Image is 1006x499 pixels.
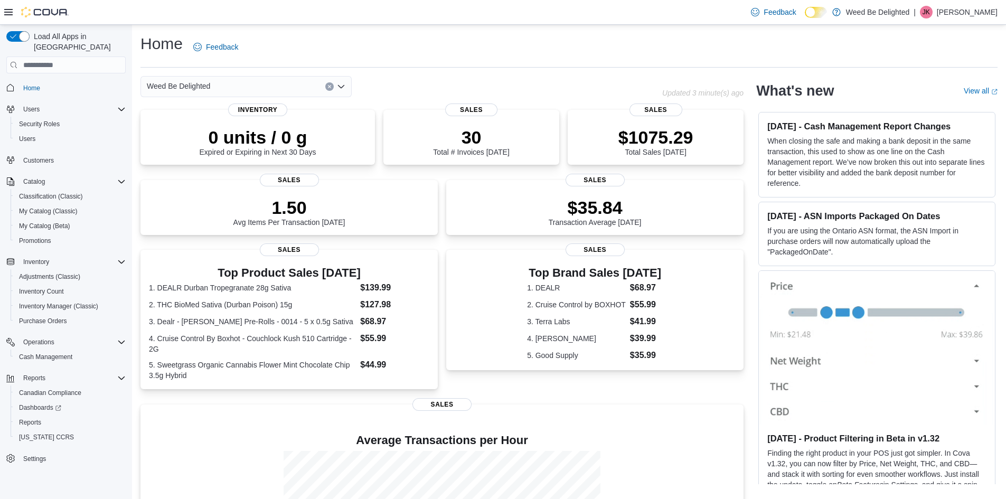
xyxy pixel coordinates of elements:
span: Inventory Count [15,285,126,298]
h3: [DATE] - Cash Management Report Changes [767,121,986,131]
span: Classification (Classic) [19,192,83,201]
a: Users [15,133,40,145]
dt: 2. THC BioMed Sativa (Durban Poison) 15g [149,299,356,310]
span: Sales [260,174,319,186]
p: | [914,6,916,18]
a: Canadian Compliance [15,387,86,399]
span: Customers [23,156,54,165]
span: My Catalog (Classic) [15,205,126,218]
span: Sales [260,243,319,256]
div: Total Sales [DATE] [618,127,693,156]
dd: $55.99 [360,332,429,345]
button: Catalog [19,175,49,188]
button: Promotions [11,233,130,248]
span: Canadian Compliance [19,389,81,397]
button: Inventory Count [11,284,130,299]
span: [US_STATE] CCRS [19,433,74,441]
p: 0 units / 0 g [200,127,316,148]
span: Dashboards [19,403,61,412]
span: Cash Management [19,353,72,361]
dd: $39.99 [630,332,663,345]
div: Expired or Expiring in Next 30 Days [200,127,316,156]
span: Sales [566,243,625,256]
button: Reports [11,415,130,430]
button: Customers [2,153,130,168]
button: Adjustments (Classic) [11,269,130,284]
button: Clear input [325,82,334,91]
span: Sales [445,103,498,116]
span: Security Roles [19,120,60,128]
a: Cash Management [15,351,77,363]
button: Purchase Orders [11,314,130,328]
button: [US_STATE] CCRS [11,430,130,445]
span: Users [23,105,40,114]
span: Sales [566,174,625,186]
a: Purchase Orders [15,315,71,327]
a: Security Roles [15,118,64,130]
p: When closing the safe and making a bank deposit in the same transaction, this used to show as one... [767,136,986,189]
button: My Catalog (Beta) [11,219,130,233]
span: Load All Apps in [GEOGRAPHIC_DATA] [30,31,126,52]
a: Inventory Count [15,285,68,298]
dd: $139.99 [360,281,429,294]
dt: 5. Sweetgrass Organic Cannabis Flower Mint Chocolate Chip 3.5g Hybrid [149,360,356,381]
span: Promotions [15,234,126,247]
span: Reports [23,374,45,382]
span: Operations [23,338,54,346]
span: Home [23,84,40,92]
dt: 1. DEALR Durban Tropegranate 28g Sativa [149,283,356,293]
h1: Home [140,33,183,54]
span: Inventory Manager (Classic) [15,300,126,313]
span: Settings [19,452,126,465]
button: Settings [2,451,130,466]
button: My Catalog (Classic) [11,204,130,219]
button: Operations [19,336,59,349]
input: Dark Mode [805,7,827,18]
dt: 4. [PERSON_NAME] [527,333,626,344]
button: Canadian Compliance [11,385,130,400]
h3: [DATE] - Product Filtering in Beta in v1.32 [767,433,986,444]
span: Adjustments (Classic) [15,270,126,283]
span: Purchase Orders [15,315,126,327]
span: Canadian Compliance [15,387,126,399]
dt: 4. Cruise Control By Boxhot - Couchlock Kush 510 Cartridge - 2G [149,333,356,354]
span: Inventory Count [19,287,64,296]
h3: Top Product Sales [DATE] [149,267,429,279]
span: Settings [23,455,46,463]
button: Inventory [19,256,53,268]
span: Inventory [228,103,287,116]
a: Dashboards [15,401,65,414]
p: Weed Be Delighted [846,6,909,18]
span: Catalog [23,177,45,186]
span: Users [19,135,35,143]
p: $35.84 [549,197,642,218]
button: Inventory Manager (Classic) [11,299,130,314]
span: Home [19,81,126,94]
a: Promotions [15,234,55,247]
span: Reports [19,418,41,427]
span: Purchase Orders [19,317,67,325]
a: Customers [19,154,58,167]
dt: 2. Cruise Control by BOXHOT [527,299,626,310]
span: My Catalog (Classic) [19,207,78,215]
button: Reports [2,371,130,385]
a: Inventory Manager (Classic) [15,300,102,313]
dd: $68.97 [630,281,663,294]
span: Operations [19,336,126,349]
a: Feedback [189,36,242,58]
h3: Top Brand Sales [DATE] [527,267,663,279]
span: Sales [412,398,472,411]
button: Classification (Classic) [11,189,130,204]
a: View allExternal link [964,87,998,95]
span: Washington CCRS [15,431,126,444]
a: Feedback [747,2,800,23]
button: Open list of options [337,82,345,91]
dt: 5. Good Supply [527,350,626,361]
button: Operations [2,335,130,350]
a: [US_STATE] CCRS [15,431,78,444]
span: Users [19,103,126,116]
span: Customers [19,154,126,167]
span: Users [15,133,126,145]
button: Users [11,131,130,146]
